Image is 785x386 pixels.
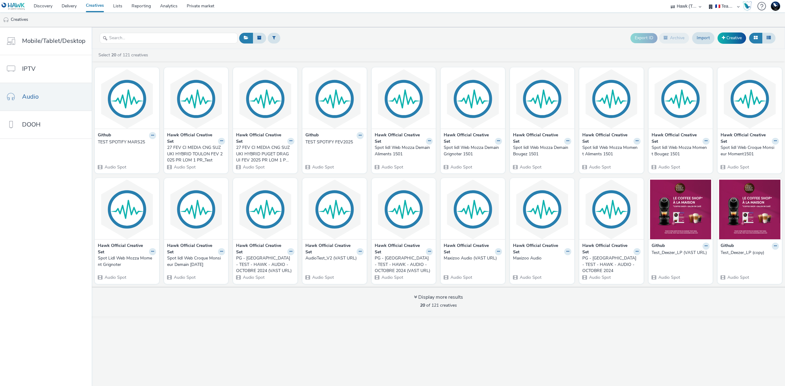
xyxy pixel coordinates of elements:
[312,274,334,280] span: Audio Spot
[420,302,425,308] strong: 20
[588,164,611,170] span: Audio Spot
[414,294,463,301] div: Display more results
[444,255,502,261] a: Maxizoo Audio (VAST URL)
[381,164,403,170] span: Audio Spot
[104,164,126,170] span: Audio Spot
[513,243,563,255] strong: Hawk Official Creative Set
[98,255,154,268] div: Spot Lidl Web Mozza Moment Grignoter
[236,243,286,255] strong: Hawk Official Creative Set
[658,274,680,280] span: Audio Spot
[450,164,472,170] span: Audio Spot
[167,132,217,145] strong: Hawk Official Creative Set
[167,255,225,268] a: Spot lidl Web Croque Monsieur Demain [DATE]
[743,1,752,11] img: Hawk Academy
[721,243,734,250] strong: Github
[305,139,364,145] a: TEST SPOTIFY FEV2025
[581,180,642,239] img: PG - FRANCE - TEST - HAWK - AUDIO - OCTOBRE 2024 visual
[582,145,638,157] div: Spot lidl Web Mozza Moment Aliments 1501
[588,274,611,280] span: Audio Spot
[582,145,641,157] a: Spot lidl Web Mozza Moment Aliments 1501
[373,180,435,239] img: PG - FRANCE - TEST - HAWK - AUDIO - OCTOBRE 2024 (VAST URL) visual
[236,132,286,145] strong: Hawk Official Creative Set
[582,132,632,145] strong: Hawk Official Creative Set
[721,145,776,157] div: Spot lidl Web Croque Monsieur Moment1501
[2,2,25,10] img: undefined Logo
[173,274,196,280] span: Audio Spot
[420,302,457,308] span: of 121 creatives
[582,255,638,274] div: PG - [GEOGRAPHIC_DATA] - TEST - HAWK - AUDIO - OCTOBRE 2024
[581,69,642,129] img: Spot lidl Web Mozza Moment Aliments 1501 visual
[650,69,711,129] img: Spot lidl Web Mozza Moment Bougez 1501 visual
[305,132,319,139] strong: Github
[444,145,500,157] div: Spot lidl Web Mozza Demain Grignoter 1501
[98,132,111,139] strong: Github
[167,255,223,268] div: Spot lidl Web Croque Monsieur Demain [DATE]
[582,243,632,255] strong: Hawk Official Creative Set
[513,145,571,157] a: Spot lidl Web Mozza Demain Bougez 1501
[304,69,365,129] img: TEST SPOTIFY FEV2025 visual
[375,145,433,157] a: Spot lidl Web Mozza Demain Aliments 1501
[167,243,217,255] strong: Hawk Official Creative Set
[236,145,294,163] a: 27 FEV CI MEDIA CNG SUZUKI HYBRID PUGET DRAGUI FEV 2025 PR LOM 1 PR_Test
[513,132,563,145] strong: Hawk Official Creative Set
[242,274,265,280] span: Audio Spot
[98,52,151,58] a: Select of 121 creatives
[381,274,403,280] span: Audio Spot
[652,145,707,157] div: Spot lidl Web Mozza Moment Bougez 1501
[444,255,500,261] div: Maxizoo Audio (VAST URL)
[652,132,701,145] strong: Hawk Official Creative Set
[719,180,780,239] img: Test_Deezer_LP (copy) visual
[652,250,707,256] div: Test_Deezer_LP (VAST URL)
[304,180,365,239] img: AudioTest_V2 (VAST URL) visual
[721,250,776,256] div: Test_Deezer_LP (copy)
[444,243,493,255] strong: Hawk Official Creative Set
[236,255,292,274] div: PG - [GEOGRAPHIC_DATA] - TEST - HAWK - AUDIO - OCTOBRE 2024 (VAST URL)
[96,180,158,239] img: Spot Lidl Web Mozza Moment Grignoter visual
[749,33,762,43] button: Grid
[762,33,775,43] button: Table
[450,274,472,280] span: Audio Spot
[771,2,780,11] img: Support Hawk
[167,145,223,163] div: 27 FEV CI MEDIA CNG SUZUKI HYBRID TOULON FEV 2025 PR LOM 1 PR_Test
[242,164,265,170] span: Audio Spot
[22,64,36,73] span: IPTV
[373,69,435,129] img: Spot lidl Web Mozza Demain Aliments 1501 visual
[721,250,779,256] a: Test_Deezer_LP (copy)
[692,32,714,44] a: Import
[659,33,689,43] button: Archive
[721,132,770,145] strong: Hawk Official Creative Set
[652,250,710,256] a: Test_Deezer_LP (VAST URL)
[513,255,571,261] a: Maxizoo Audio
[444,132,493,145] strong: Hawk Official Creative Set
[718,32,746,44] a: Creative
[375,255,431,274] div: PG - [GEOGRAPHIC_DATA] - TEST - HAWK - AUDIO - OCTOBRE 2024 (VAST URL)
[166,69,227,129] img: 27 FEV CI MEDIA CNG SUZUKI HYBRID TOULON FEV 2025 PR LOM 1 PR_Test visual
[236,255,294,274] a: PG - [GEOGRAPHIC_DATA] - TEST - HAWK - AUDIO - OCTOBRE 2024 (VAST URL)
[652,145,710,157] a: Spot lidl Web Mozza Moment Bougez 1501
[104,274,126,280] span: Audio Spot
[305,139,361,145] div: TEST SPOTIFY FEV2025
[236,145,292,163] div: 27 FEV CI MEDIA CNG SUZUKI HYBRID PUGET DRAGUI FEV 2025 PR LOM 1 PR_Test
[96,69,158,129] img: TEST SPOTIFY MARS25 visual
[519,274,542,280] span: Audio Spot
[22,120,40,129] span: DOOH
[721,145,779,157] a: Spot lidl Web Croque Monsieur Moment1501
[513,145,569,157] div: Spot lidl Web Mozza Demain Bougez 1501
[511,180,573,239] img: Maxizoo Audio visual
[235,69,296,129] img: 27 FEV CI MEDIA CNG SUZUKI HYBRID PUGET DRAGUI FEV 2025 PR LOM 1 PR_Test visual
[312,164,334,170] span: Audio Spot
[582,255,641,274] a: PG - [GEOGRAPHIC_DATA] - TEST - HAWK - AUDIO - OCTOBRE 2024
[305,255,361,261] div: AudioTest_V2 (VAST URL)
[98,139,154,145] div: TEST SPOTIFY MARS25
[98,139,156,145] a: TEST SPOTIFY MARS25
[166,180,227,239] img: Spot lidl Web Croque Monsieur Demain 07-01-25 visual
[727,274,749,280] span: Audio Spot
[743,1,754,11] a: Hawk Academy
[519,164,542,170] span: Audio Spot
[727,164,749,170] span: Audio Spot
[98,243,147,255] strong: Hawk Official Creative Set
[305,255,364,261] a: AudioTest_V2 (VAST URL)
[375,255,433,274] a: PG - [GEOGRAPHIC_DATA] - TEST - HAWK - AUDIO - OCTOBRE 2024 (VAST URL)
[235,180,296,239] img: PG - FRANCE - TEST - HAWK - AUDIO - OCTOBRE 2024 (VAST URL) visual
[375,145,431,157] div: Spot lidl Web Mozza Demain Aliments 1501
